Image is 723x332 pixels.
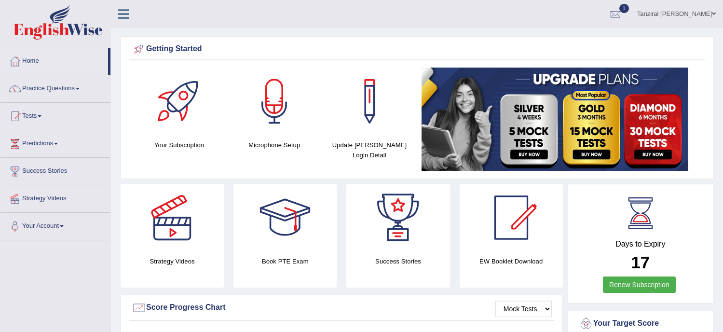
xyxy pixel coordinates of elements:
[132,42,702,56] div: Getting Started
[603,277,676,293] a: Renew Subscription
[0,213,110,237] a: Your Account
[121,256,224,266] h4: Strategy Videos
[0,75,110,99] a: Practice Questions
[0,185,110,209] a: Strategy Videos
[0,103,110,127] a: Tests
[579,317,702,331] div: Your Target Score
[0,130,110,154] a: Predictions
[619,4,629,13] span: 1
[579,240,702,249] h4: Days to Expiry
[232,140,317,150] h4: Microphone Setup
[132,301,552,315] div: Score Progress Chart
[460,256,563,266] h4: EW Booklet Download
[631,253,650,272] b: 17
[327,140,412,160] h4: Update [PERSON_NAME] Login Detail
[0,48,108,72] a: Home
[346,256,450,266] h4: Success Stories
[233,256,337,266] h4: Book PTE Exam
[422,68,688,171] img: small5.jpg
[0,158,110,182] a: Success Stories
[136,140,222,150] h4: Your Subscription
